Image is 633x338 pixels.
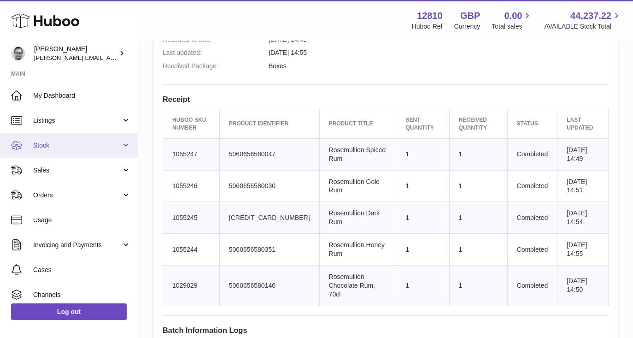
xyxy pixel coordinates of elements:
[33,291,131,299] span: Channels
[319,138,396,170] td: Rosemullion Spiced Rum
[319,234,396,266] td: Rosemullion Honey Rum
[319,202,396,234] td: Rosemullion Dark Rum
[163,48,269,57] dt: Last updated:
[557,202,609,234] td: [DATE] 14:54
[449,138,507,170] td: 1
[396,202,449,234] td: 1
[396,138,449,170] td: 1
[34,45,117,62] div: [PERSON_NAME]
[412,22,443,31] div: Huboo Ref
[557,109,609,138] th: Last updated
[507,202,557,234] td: Completed
[35,54,82,60] div: Domain Overview
[11,47,25,60] img: alex@digidistiller.com
[319,109,396,138] th: Product title
[492,10,533,31] a: 0.00 Total sales
[163,234,220,266] td: 1055244
[163,325,609,335] h3: Batch Information Logs
[460,10,480,22] strong: GBP
[33,191,121,200] span: Orders
[319,265,396,306] td: Rosemullion Chocolate Rum, 70cl
[396,170,449,202] td: 1
[449,202,507,234] td: 1
[557,138,609,170] td: [DATE] 14:49
[163,138,220,170] td: 1055247
[449,234,507,266] td: 1
[557,234,609,266] td: [DATE] 14:55
[507,265,557,306] td: Completed
[33,91,131,100] span: My Dashboard
[33,241,121,249] span: Invoicing and Payments
[396,109,449,138] th: Sent Quantity
[92,53,99,61] img: tab_keywords_by_traffic_grey.svg
[163,109,220,138] th: Huboo SKU Number
[163,202,220,234] td: 1055245
[269,62,609,71] dd: Boxes
[507,234,557,266] td: Completed
[219,170,319,202] td: 5060656580030
[33,166,121,175] span: Sales
[269,48,609,57] dd: [DATE] 14:55
[219,202,319,234] td: [CREDIT_CARD_NUMBER]
[396,265,449,306] td: 1
[544,22,622,31] span: AVAILABLE Stock Total
[449,170,507,202] td: 1
[449,265,507,306] td: 1
[26,15,45,22] div: v 4.0.25
[34,54,185,61] span: [PERSON_NAME][EMAIL_ADDRESS][DOMAIN_NAME]
[319,170,396,202] td: Rosemullion Gold Rum
[11,303,127,320] a: Log out
[492,22,533,31] span: Total sales
[507,109,557,138] th: Status
[163,62,269,71] dt: Received Package:
[570,10,611,22] span: 44,237.22
[507,138,557,170] td: Completed
[557,170,609,202] td: [DATE] 14:51
[557,265,609,306] td: [DATE] 14:50
[396,234,449,266] td: 1
[507,170,557,202] td: Completed
[219,109,319,138] th: Product Identifier
[163,94,609,104] h3: Receipt
[454,22,481,31] div: Currency
[504,10,522,22] span: 0.00
[219,234,319,266] td: 5060656580351
[219,265,319,306] td: 5060656580146
[33,116,121,125] span: Listings
[417,10,443,22] strong: 12810
[163,265,220,306] td: 1029029
[163,170,220,202] td: 1055246
[15,24,22,31] img: website_grey.svg
[102,54,155,60] div: Keywords by Traffic
[544,10,622,31] a: 44,237.22 AVAILABLE Stock Total
[449,109,507,138] th: Received Quantity
[24,24,101,31] div: Domain: [DOMAIN_NAME]
[33,216,131,225] span: Usage
[15,15,22,22] img: logo_orange.svg
[219,138,319,170] td: 5060656580047
[33,141,121,150] span: Stock
[25,53,32,61] img: tab_domain_overview_orange.svg
[33,266,131,274] span: Cases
